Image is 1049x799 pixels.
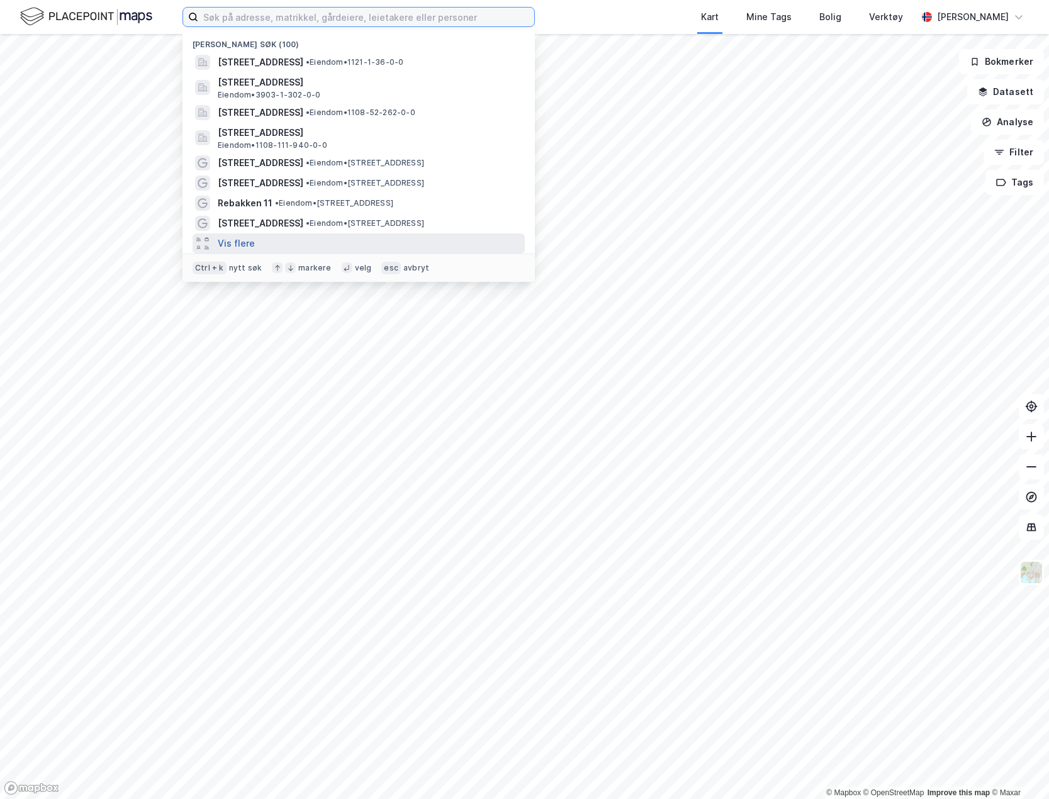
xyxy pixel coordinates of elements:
span: • [306,178,310,187]
div: [PERSON_NAME] søk (100) [182,30,535,52]
span: Eiendom • 1108-111-940-0-0 [218,140,327,150]
img: Z [1019,561,1043,584]
span: Eiendom • 3903-1-302-0-0 [218,90,320,100]
button: Analyse [971,109,1044,135]
button: Bokmerker [959,49,1044,74]
a: Mapbox [826,788,861,797]
span: [STREET_ADDRESS] [218,55,303,70]
span: [STREET_ADDRESS] [218,125,520,140]
span: Eiendom • [STREET_ADDRESS] [306,218,424,228]
a: Improve this map [928,788,990,797]
div: Kart [701,9,719,25]
div: avbryt [403,263,429,273]
button: Filter [984,140,1044,165]
div: Mine Tags [746,9,792,25]
div: Ctrl + k [193,262,227,274]
div: markere [298,263,331,273]
span: Rebakken 11 [218,196,272,211]
div: esc [381,262,401,274]
span: [STREET_ADDRESS] [218,75,520,90]
span: Eiendom • [STREET_ADDRESS] [306,178,424,188]
span: • [306,57,310,67]
span: • [306,108,310,117]
span: • [306,218,310,228]
input: Søk på adresse, matrikkel, gårdeiere, leietakere eller personer [198,8,534,26]
span: [STREET_ADDRESS] [218,176,303,191]
button: Datasett [967,79,1044,104]
button: Vis flere [218,236,255,251]
div: Verktøy [869,9,903,25]
div: [PERSON_NAME] [937,9,1009,25]
span: • [306,158,310,167]
div: nytt søk [229,263,262,273]
span: [STREET_ADDRESS] [218,105,303,120]
span: • [275,198,279,208]
iframe: Chat Widget [986,739,1049,799]
span: Eiendom • 1121-1-36-0-0 [306,57,403,67]
img: logo.f888ab2527a4732fd821a326f86c7f29.svg [20,6,152,28]
div: Kontrollprogram for chat [986,739,1049,799]
span: Eiendom • [STREET_ADDRESS] [275,198,393,208]
a: Mapbox homepage [4,781,59,795]
button: Tags [985,170,1044,195]
div: Bolig [819,9,841,25]
span: [STREET_ADDRESS] [218,216,303,231]
span: [STREET_ADDRESS] [218,155,303,170]
span: Eiendom • [STREET_ADDRESS] [306,158,424,168]
span: Eiendom • 1108-52-262-0-0 [306,108,415,118]
a: OpenStreetMap [863,788,924,797]
div: velg [355,263,372,273]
